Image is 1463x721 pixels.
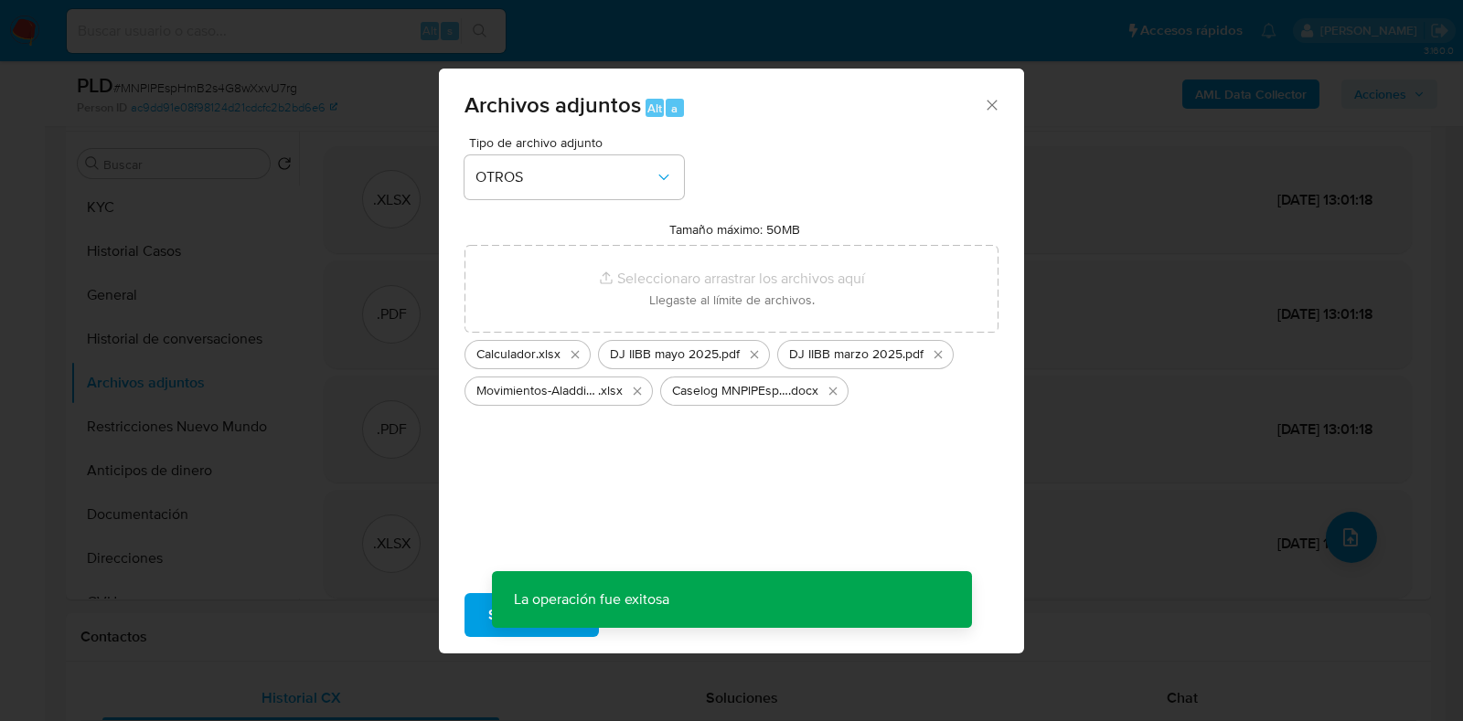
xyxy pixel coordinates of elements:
[671,100,678,117] span: a
[598,382,623,400] span: .xlsx
[788,382,818,400] span: .docx
[564,344,586,366] button: Eliminar Calculador.xlsx
[488,595,575,635] span: Subir archivo
[492,571,691,628] p: La operación fue exitosa
[476,382,598,400] span: Movimientos-Aladdin- EL POPULAR SRL
[476,345,536,364] span: Calculador
[789,345,902,364] span: DJ IIBB marzo 2025
[465,593,599,637] button: Subir archivo
[465,89,641,121] span: Archivos adjuntos
[626,380,648,402] button: Eliminar Movimientos-Aladdin- EL POPULAR SRL.xlsx
[822,380,844,402] button: Eliminar Caselog MNPlPEspHmB2s4G8wXxvU7rg_2025_09_17_11_26_27.docx
[743,344,765,366] button: Eliminar DJ IIBB mayo 2025.pdf
[610,345,719,364] span: DJ IIBB mayo 2025
[630,595,689,635] span: Cancelar
[902,345,924,364] span: .pdf
[465,155,684,199] button: OTROS
[475,168,655,186] span: OTROS
[672,382,788,400] span: Caselog MNPlPEspHmB2s4G8wXxvU7rg_2025_09_17_11_26_27
[465,333,998,406] ul: Archivos seleccionados
[983,96,999,112] button: Cerrar
[669,221,800,238] label: Tamaño máximo: 50MB
[927,344,949,366] button: Eliminar DJ IIBB marzo 2025.pdf
[469,136,689,149] span: Tipo de archivo adjunto
[647,100,662,117] span: Alt
[719,345,740,364] span: .pdf
[536,345,561,364] span: .xlsx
